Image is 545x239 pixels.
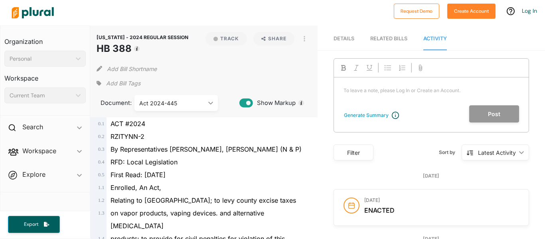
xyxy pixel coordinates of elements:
span: Sort by [439,149,462,156]
span: ACT #2024 [111,120,145,128]
span: 0 . 4 [98,159,105,165]
span: Show Markup [253,99,296,107]
button: Export [8,216,60,233]
button: Add Bill Shortname [107,62,157,75]
span: Relating to [GEOGRAPHIC_DATA]; to levy county excise taxes [111,196,296,204]
div: Add tags [97,77,140,89]
span: [US_STATE] - 2024 REGULAR SESSION [97,34,188,40]
h3: [DATE] [364,198,519,203]
a: Create Account [447,6,496,15]
div: Tooltip anchor [133,45,140,52]
h3: Workspace [4,67,86,84]
button: Share [250,32,298,45]
button: Track [205,32,247,45]
h2: Search [22,122,43,131]
span: 0 . 2 [98,134,105,139]
span: on vapor products, vaping devices. and alternative [MEDICAL_DATA] [111,209,264,230]
span: Export [18,221,44,228]
span: Activity [423,36,447,41]
div: Tooltip anchor [298,99,305,107]
button: Generate Summary [342,111,391,119]
span: Enacted [364,206,395,214]
span: Add Bill Tags [106,79,140,87]
div: [DATE] [334,172,529,180]
button: Request Demo [394,4,439,19]
div: Personal [10,55,73,63]
button: Create Account [447,4,496,19]
span: Details [334,36,354,41]
h3: Organization [4,30,86,47]
span: Document: [97,99,124,107]
div: Latest Activity [478,148,516,157]
div: Generate Summary [344,112,389,119]
a: Log In [522,7,537,14]
div: Filter [339,148,368,157]
a: Activity [423,28,447,50]
button: Post [469,105,519,122]
div: Act 2024-445 [139,99,205,107]
a: Request Demo [394,6,439,15]
button: Share [253,32,294,45]
span: By Representatives [PERSON_NAME], [PERSON_NAME] (N & P) [111,145,302,153]
a: Details [334,28,354,50]
span: 0 . 1 [98,121,105,126]
span: 0 . 5 [98,172,105,178]
div: Current Team [10,91,73,100]
h1: HB 388 [97,41,188,56]
span: First Read: [DATE] [111,171,166,179]
a: RELATED BILLS [370,28,407,50]
span: 0 . 3 [98,146,105,152]
span: Enrolled, An Act, [111,184,161,192]
span: 1 . 2 [98,198,105,203]
span: 1 . 1 [98,185,105,190]
span: RFD: Local Legislation [111,158,178,166]
div: RELATED BILLS [370,35,407,42]
span: 1 . 3 [98,210,105,216]
span: RZITYNN-2 [111,132,144,140]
